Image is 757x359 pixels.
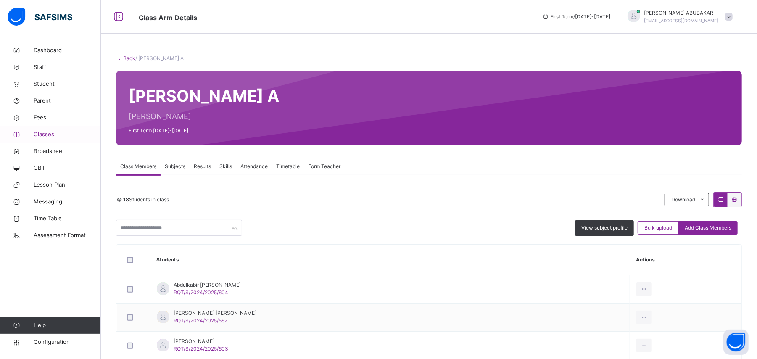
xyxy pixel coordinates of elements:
span: Subjects [165,163,185,170]
span: Students in class [123,196,169,203]
span: Parent [34,97,101,105]
span: Attendance [240,163,268,170]
span: Assessment Format [34,231,101,240]
span: Dashboard [34,46,101,55]
span: Classes [34,130,101,139]
span: Add Class Members [685,224,731,232]
b: 18 [123,196,129,203]
th: Actions [630,245,741,275]
div: ADAMABUBAKAR [619,9,737,24]
span: Bulk upload [644,224,672,232]
img: safsims [8,8,72,26]
span: Student [34,80,101,88]
span: / [PERSON_NAME] A [135,55,184,61]
span: View subject profile [581,224,628,232]
span: Download [671,196,695,203]
span: Help [34,321,100,330]
span: RQT/S/2024/2025/562 [174,317,227,324]
span: [PERSON_NAME] [174,338,228,345]
span: session/term information [542,13,611,21]
span: [PERSON_NAME] [PERSON_NAME] [174,309,256,317]
span: Staff [34,63,101,71]
span: Broadsheet [34,147,101,156]
span: RQT/S/2024/2025/604 [174,289,228,296]
span: Class Members [120,163,156,170]
span: [EMAIL_ADDRESS][DOMAIN_NAME] [644,18,719,23]
span: Form Teacher [308,163,340,170]
span: Fees [34,114,101,122]
th: Students [150,245,630,275]
span: RQT/S/2024/2025/603 [174,346,228,352]
span: Messaging [34,198,101,206]
span: Abdulkabir [PERSON_NAME] [174,281,241,289]
span: Results [194,163,211,170]
span: Configuration [34,338,100,346]
span: [PERSON_NAME] ABUBAKAR [644,9,719,17]
span: Lesson Plan [34,181,101,189]
span: CBT [34,164,101,172]
span: Class Arm Details [139,13,197,22]
span: Skills [219,163,232,170]
a: Back [123,55,135,61]
span: Time Table [34,214,101,223]
button: Open asap [723,330,749,355]
span: Timetable [276,163,300,170]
